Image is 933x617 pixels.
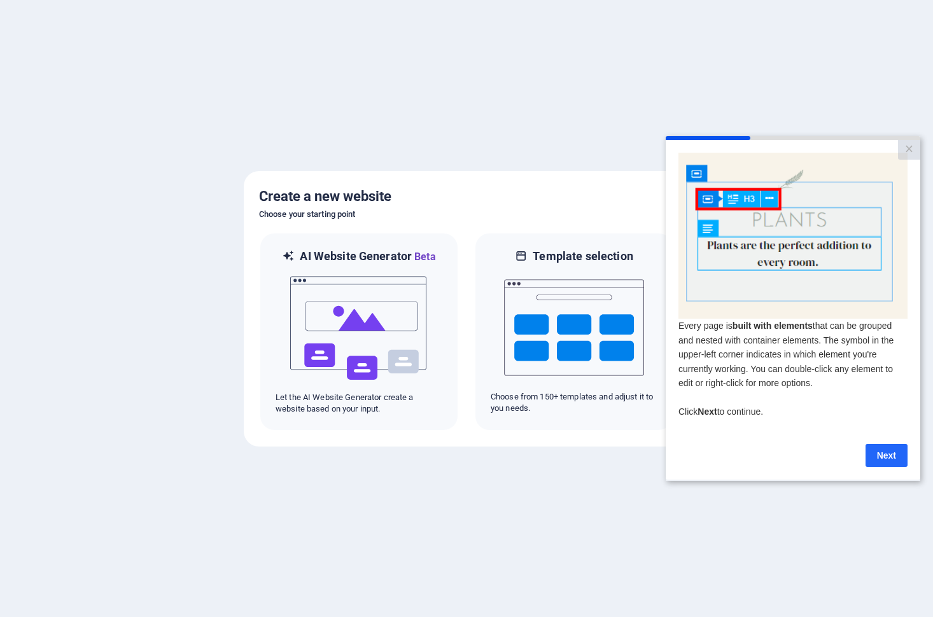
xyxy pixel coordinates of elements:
[276,392,442,415] p: Let the AI Website Generator create a website based on your input.
[300,249,435,265] h6: AI Website Generator
[259,207,674,222] h6: Choose your starting point
[412,251,436,263] span: Beta
[200,308,242,331] a: Next
[259,186,674,207] h5: Create a new website
[13,184,228,252] span: Every page is that can be grouped and nested with container elements. The symbol in the upper-lef...
[533,249,633,264] h6: Template selection
[474,232,674,431] div: Template selectionChoose from 150+ templates and adjust it to you needs.
[259,232,459,431] div: AI Website GeneratorBetaaiLet the AI Website Generator create a website based on your input.
[67,184,147,195] strong: built with elements
[52,270,97,281] span: to continue.
[289,265,429,392] img: ai
[232,4,255,24] a: Close modal
[13,270,32,281] span: Click
[491,391,657,414] p: Choose from 150+ templates and adjust it to you needs.
[32,270,51,281] span: Next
